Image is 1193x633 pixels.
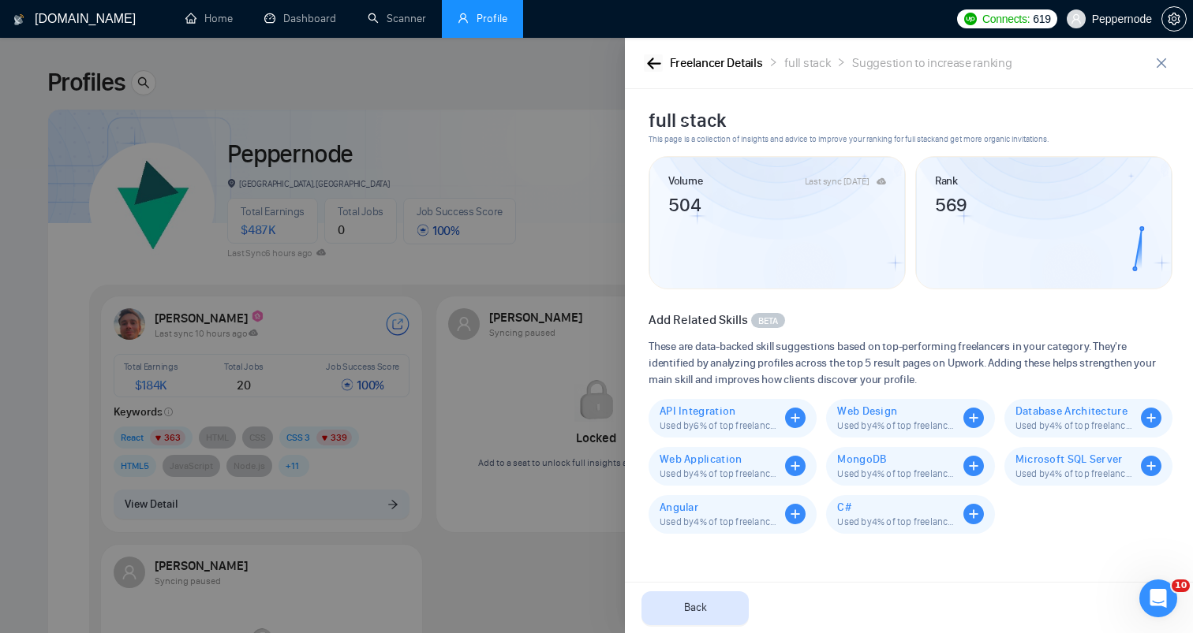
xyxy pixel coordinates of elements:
span: Back [684,599,707,616]
span: Used by 4 % of top freelancers. Boosts your full stack sk visibility. [660,516,779,527]
span: Web Design [837,404,956,418]
span: right [836,58,846,67]
span: user [1071,13,1082,24]
span: Used by 4 % of top freelancers. Boosts your full stack sk visibility. [837,467,956,479]
span: setting [1162,13,1186,25]
span: These are data-backed skill suggestions based on top-performing freelancers in your category. The... [649,338,1172,388]
article: Rank [935,173,958,190]
a: setting [1161,13,1187,25]
span: Used by 4 % of top freelancers. Boosts your full stack sk visibility. [1015,419,1135,431]
iframe: Intercom live chat [1139,579,1177,617]
article: 569 [935,190,1153,212]
div: full stack [784,54,830,73]
span: 619 [1033,10,1050,28]
a: dashboardDashboard [264,12,336,25]
button: Back [641,591,749,625]
span: right [769,58,778,67]
a: searchScanner [368,12,426,25]
span: Angular [660,501,779,514]
button: setting [1161,6,1187,32]
span: C# [837,501,956,514]
span: plus-circle [785,456,806,476]
span: plus-circle [785,408,806,428]
span: Add Related Skills [649,312,748,327]
span: plus-circle [1141,408,1161,428]
img: upwork-logo.png [964,13,977,25]
span: Microsoft SQL Server [1015,452,1135,466]
span: plus-circle [963,504,984,524]
span: API Integration [660,404,779,418]
a: homeHome [185,12,233,25]
span: Used by 4 % of top freelancers. Boosts your full stack sk visibility. [660,467,779,479]
span: MongoDB [837,452,956,466]
img: logo [13,7,24,32]
span: user [458,13,469,24]
span: close [1150,57,1173,69]
span: 10 [1172,579,1190,592]
span: BETA [758,314,778,328]
span: Connects: [982,10,1030,28]
article: 504 [668,190,886,212]
button: close [1149,50,1174,76]
span: Used by 4 % of top freelancers. Boosts your full stack sk visibility. [837,419,956,431]
span: plus-circle [963,408,984,428]
span: plus-circle [1141,456,1161,476]
span: Database Architecture [1015,404,1135,418]
span: Used by 4 % of top freelancers. Boosts your full stack sk visibility. [837,516,956,527]
h2: full stack [649,108,1172,133]
span: plus-circle [785,504,806,524]
span: plus-circle [963,456,984,476]
span: This page is a collection of insights and advice to improve your ranking for full stack and get m... [649,133,1172,146]
article: Volume [668,173,702,190]
span: Used by 6 % of top freelancers. Boosts your full stack sk visibility. [660,419,779,431]
span: Profile [477,12,507,25]
span: Used by 4 % of top freelancers. Boosts your full stack sk visibility. [1015,467,1135,479]
div: Last sync [DATE] [805,177,870,186]
span: Web Application [660,452,779,466]
div: Suggestion to increase ranking [852,54,1012,73]
div: Freelancer Details [670,54,763,73]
